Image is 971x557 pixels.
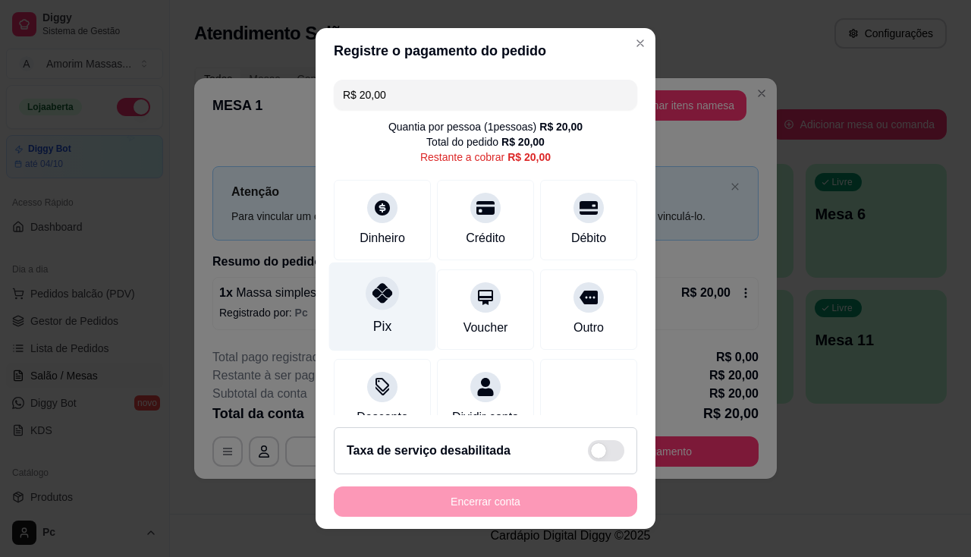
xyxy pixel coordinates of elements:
div: Outro [573,319,604,337]
button: Close [628,31,652,55]
h2: Taxa de serviço desabilitada [347,442,511,460]
header: Registre o pagamento do pedido [316,28,655,74]
div: Restante a cobrar [420,149,551,165]
input: Ex.: hambúrguer de cordeiro [343,80,628,110]
div: Desconto [357,408,408,426]
div: Dividir conta [452,408,519,426]
div: Total do pedido [426,134,545,149]
div: Pix [373,316,391,336]
div: R$ 20,00 [501,134,545,149]
div: Crédito [466,229,505,247]
div: Dinheiro [360,229,405,247]
div: Quantia por pessoa ( 1 pessoas) [388,119,583,134]
div: Voucher [464,319,508,337]
div: R$ 20,00 [507,149,551,165]
div: R$ 20,00 [539,119,583,134]
div: Débito [571,229,606,247]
